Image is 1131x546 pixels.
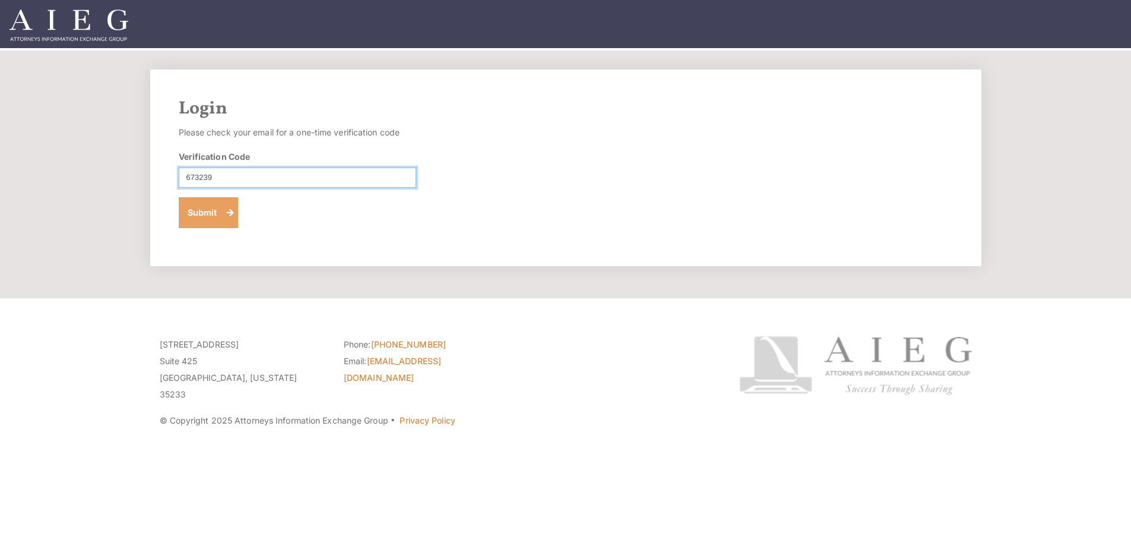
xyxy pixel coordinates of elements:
[179,150,251,163] label: Verification Code
[400,415,455,425] a: Privacy Policy
[179,197,239,228] button: Submit
[390,420,395,426] span: ·
[179,98,953,119] h2: Login
[160,336,326,403] p: [STREET_ADDRESS] Suite 425 [GEOGRAPHIC_DATA], [US_STATE] 35233
[371,339,446,349] a: [PHONE_NUMBER]
[179,124,416,141] p: Please check your email for a one-time verification code
[160,412,695,429] p: © Copyright 2025 Attorneys Information Exchange Group
[344,356,441,383] a: [EMAIL_ADDRESS][DOMAIN_NAME]
[739,336,972,395] img: Attorneys Information Exchange Group logo
[344,353,510,386] li: Email:
[9,10,128,41] img: Attorneys Information Exchange Group
[344,336,510,353] li: Phone:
